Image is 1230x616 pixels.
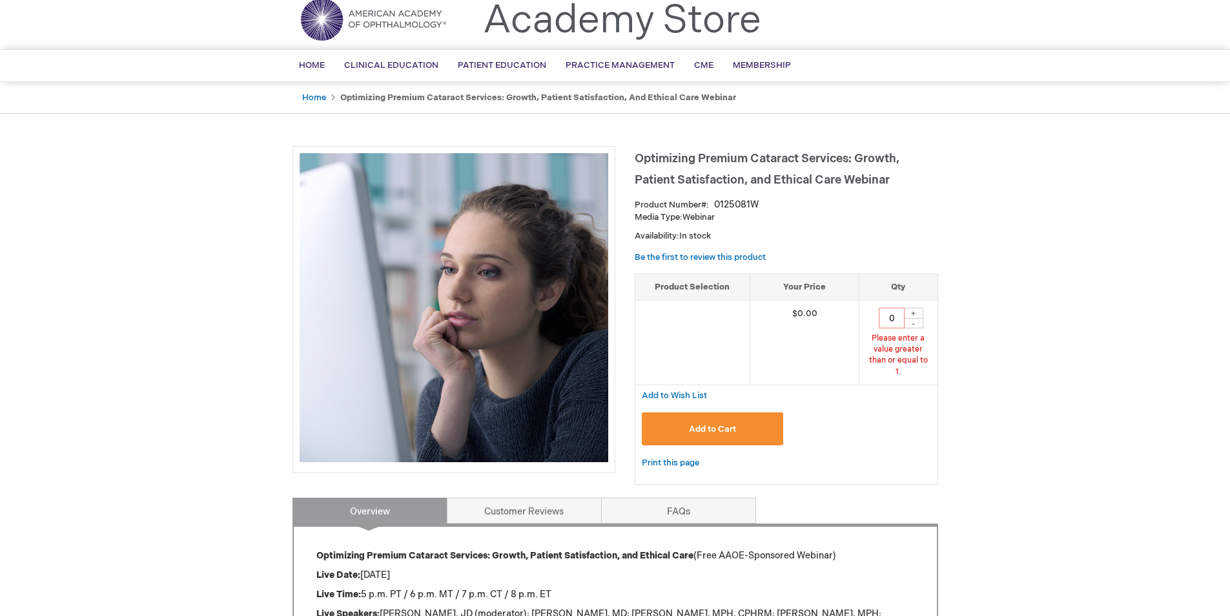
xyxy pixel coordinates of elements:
[714,198,759,211] div: 0125081W
[904,308,923,319] div: +
[859,273,938,301] th: Qty
[642,455,699,471] a: Print this page
[447,498,602,524] a: Customer Reviews
[635,230,938,242] p: Availability:
[316,569,914,582] p: [DATE]
[300,153,608,462] img: Optimizing Premium Cataract Services: Growth, Patient Satisfaction, and Ethical Care Webinar
[733,60,791,70] span: Membership
[904,318,923,328] div: -
[458,60,546,70] span: Patient Education
[750,301,859,385] td: $0.00
[302,92,326,103] a: Home
[866,333,930,377] div: Please enter a value greater than or equal to 1.
[566,60,675,70] span: Practice Management
[292,498,447,524] a: Overview
[340,92,736,103] strong: Optimizing Premium Cataract Services: Growth, Patient Satisfaction, and Ethical Care Webinar
[316,550,693,561] strong: Optimizing Premium Cataract Services: Growth, Patient Satisfaction, and Ethical Care
[601,498,756,524] a: FAQs
[635,200,709,210] strong: Product Number
[316,588,914,601] p: 5 p.m. PT / 6 p.m. MT / 7 p.m. CT / 8 p.m. ET
[750,273,859,301] th: Your Price
[694,60,713,70] span: CME
[344,60,438,70] span: Clinical Education
[879,308,905,328] input: Qty
[642,390,707,401] span: Add to Wish List
[316,589,361,600] strong: Live Time:
[679,231,711,241] span: In stock
[635,152,899,187] span: Optimizing Premium Cataract Services: Growth, Patient Satisfaction, and Ethical Care Webinar
[316,549,914,562] p: (Free AAOE-Sponsored Webinar)
[316,569,360,580] strong: Live Date:
[635,212,682,222] strong: Media Type:
[642,390,707,401] a: Add to Wish List
[635,273,750,301] th: Product Selection
[689,424,736,434] span: Add to Cart
[635,252,766,262] a: Be the first to review this product
[299,60,325,70] span: Home
[642,412,784,445] button: Add to Cart
[635,211,938,224] p: Webinar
